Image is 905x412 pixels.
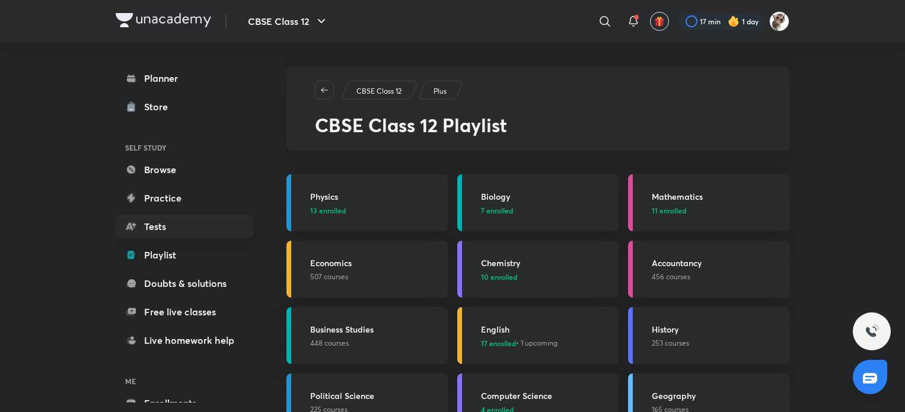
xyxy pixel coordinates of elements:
h3: Biology [481,190,611,203]
img: streak [728,15,740,27]
a: Practice [116,186,253,210]
h3: Business Studies [310,323,441,336]
span: 17 enrolled [481,338,516,349]
img: ttu [865,324,879,338]
h3: Accountancy [652,257,782,269]
p: CBSE Class 12 [356,86,401,97]
a: Mathematics11 enrolled [628,174,789,231]
a: Planner [116,66,253,90]
h3: Economics [310,257,441,269]
span: 13 enrolled [310,205,346,216]
img: Lavanya [769,11,789,31]
span: 11 enrolled [652,205,686,216]
h3: Political Science [310,389,441,402]
p: Plus [434,86,447,97]
span: CBSE Class 12 Playlist [315,112,507,138]
button: CBSE Class 12 [241,9,336,33]
div: Store [144,100,175,114]
a: Plus [432,86,449,97]
span: 456 courses [652,272,690,282]
a: Store [116,95,253,119]
h3: Geography [652,389,782,402]
a: Economics507 courses [286,241,448,298]
a: Company Logo [116,13,211,30]
span: • 1 upcoming [481,338,557,349]
a: Browse [116,158,253,181]
h6: ME [116,371,253,391]
a: Physics13 enrolled [286,174,448,231]
a: Chemistry10 enrolled [457,241,619,298]
a: History253 courses [628,307,789,364]
a: English17 enrolled• 1 upcoming [457,307,619,364]
a: Accountancy456 courses [628,241,789,298]
img: Company Logo [116,13,211,27]
a: Free live classes [116,300,253,324]
span: 507 courses [310,272,348,282]
span: 10 enrolled [481,272,517,282]
a: CBSE Class 12 [355,86,404,97]
span: 448 courses [310,338,349,349]
button: avatar [650,12,669,31]
a: Tests [116,215,253,238]
h6: SELF STUDY [116,138,253,158]
span: 7 enrolled [481,205,513,216]
img: avatar [654,16,665,27]
h3: English [481,323,611,336]
a: Live homework help [116,328,253,352]
a: Playlist [116,243,253,267]
h3: Mathematics [652,190,782,203]
h3: Chemistry [481,257,611,269]
h3: History [652,323,782,336]
span: 253 courses [652,338,689,349]
h3: Physics [310,190,441,203]
a: Biology7 enrolled [457,174,619,231]
h3: Computer Science [481,389,611,402]
a: Business Studies448 courses [286,307,448,364]
a: Doubts & solutions [116,272,253,295]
